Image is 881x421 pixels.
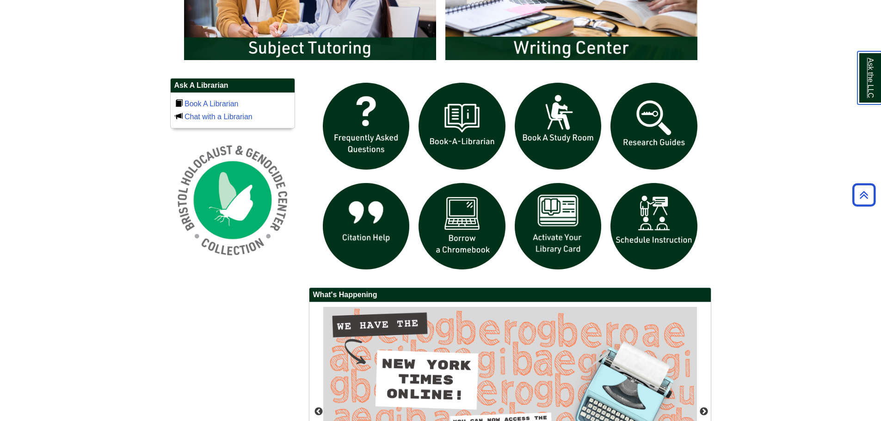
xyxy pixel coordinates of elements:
img: For faculty. Schedule Library Instruction icon links to form. [606,178,702,275]
img: Research Guides icon links to research guides web page [606,78,702,174]
button: Next [699,407,708,416]
button: Previous [314,407,323,416]
img: book a study room icon links to book a study room web page [510,78,606,174]
a: Chat with a Librarian [185,113,253,121]
img: Borrow a chromebook icon links to the borrow a chromebook web page [414,178,510,275]
img: Holocaust and Genocide Collection [170,138,295,262]
a: Book A Librarian [185,100,239,108]
a: Back to Top [849,189,879,201]
h2: What's Happening [309,288,711,302]
img: activate Library Card icon links to form to activate student ID into library card [510,178,606,275]
img: citation help icon links to citation help guide page [318,178,414,275]
img: Book a Librarian icon links to book a librarian web page [414,78,510,174]
div: slideshow [318,78,702,278]
img: frequently asked questions [318,78,414,174]
h2: Ask A Librarian [171,79,295,93]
